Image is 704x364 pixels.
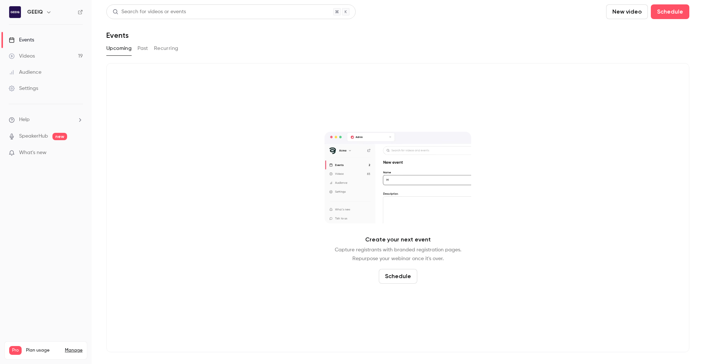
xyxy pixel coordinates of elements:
button: Schedule [379,269,417,284]
a: Manage [65,347,82,353]
p: Create your next event [365,235,431,244]
h6: GEEIQ [27,8,43,16]
button: Past [137,43,148,54]
a: SpeakerHub [19,132,48,140]
div: Settings [9,85,38,92]
span: new [52,133,67,140]
span: Plan usage [26,347,60,353]
h1: Events [106,31,129,40]
img: GEEIQ [9,6,21,18]
span: Pro [9,346,22,355]
div: Search for videos or events [113,8,186,16]
span: Help [19,116,30,124]
span: What's new [19,149,47,157]
div: Videos [9,52,35,60]
div: Audience [9,69,41,76]
button: Recurring [154,43,179,54]
button: New video [606,4,648,19]
button: Schedule [651,4,689,19]
button: Upcoming [106,43,132,54]
p: Capture registrants with branded registration pages. Repurpose your webinar once it's over. [335,245,461,263]
li: help-dropdown-opener [9,116,83,124]
div: Events [9,36,34,44]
